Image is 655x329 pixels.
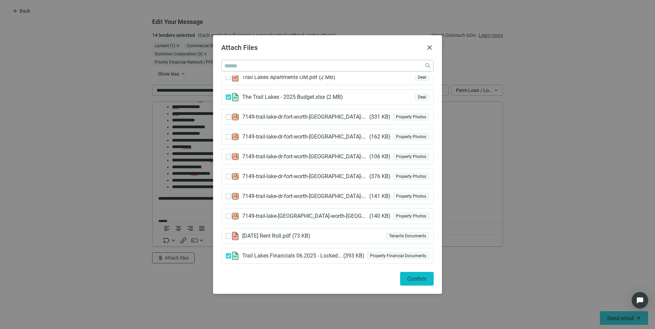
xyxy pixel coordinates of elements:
span: ( 140 KB ) [368,213,390,220]
span: ( 393 KB ) [342,252,364,259]
span: 7149-trail-lake-dr-fort-worth-[GEOGRAPHIC_DATA]-76133-MLS-7.jpg [242,193,390,200]
span: Attach Files [221,43,258,52]
div: Property Photos [393,153,429,160]
span: ( 73 KB ) [291,233,313,239]
div: Property Photos [393,213,429,220]
span: 7149-trail-lake-[GEOGRAPHIC_DATA]-worth-[GEOGRAPHIC_DATA]-76133-MLS-9.jpg [242,213,390,220]
span: 7149-trail-lake-dr-fort-worth-[GEOGRAPHIC_DATA]-76133-MLS-16.jpg [242,153,390,160]
span: ( 376 KB ) [368,173,390,180]
span: 7149-trail-lake-dr-fort-worth-[GEOGRAPHIC_DATA]-76133-MLS-1.jpg [242,114,390,120]
div: Deal [415,74,429,81]
span: ( 141 KB ) [368,193,390,200]
span: 7149-trail-lake-dr-fort-worth-[GEOGRAPHIC_DATA]-76133-MLS-14.jpg [242,133,390,140]
span: Trail Lakes Financials 06.2025 - Locked.xlsx [242,252,364,259]
div: Property Photos [393,193,429,200]
span: ( 331 KB ) [368,114,390,120]
button: close [425,43,434,52]
div: Open Intercom Messenger [632,292,648,308]
span: ( 162 KB ) [368,133,390,140]
span: [DATE] Rent Roll.pdf [242,233,313,239]
span: ( 2 MB ) [325,94,347,101]
span: ( 2 MB ) [318,74,340,81]
span: Confirm [407,276,427,282]
div: Property Photos [393,133,429,141]
div: Property Photos [393,173,429,180]
span: The Trail Lakes - 2025 Budget.xlsx [242,94,347,101]
span: ( 106 KB ) [368,153,390,160]
div: Deal [415,94,429,101]
div: Property Photos [393,114,429,121]
div: Tenants Documents [386,233,429,240]
button: Confirm [400,272,434,286]
span: 7149-trail-lake-dr-fort-worth-[GEOGRAPHIC_DATA]-76133-MLS-4.jpg [242,173,390,180]
div: Property Financial Documents [367,252,429,260]
span: Trail Lakes Apartments OM.pdf [242,74,340,81]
